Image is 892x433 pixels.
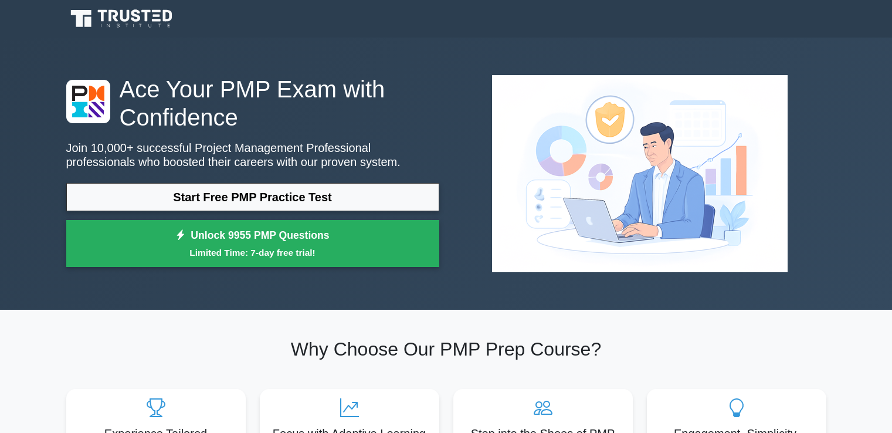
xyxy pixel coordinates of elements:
[66,141,439,169] p: Join 10,000+ successful Project Management Professional professionals who boosted their careers w...
[66,183,439,211] a: Start Free PMP Practice Test
[66,338,826,360] h2: Why Choose Our PMP Prep Course?
[483,66,797,282] img: Project Management Professional Preview
[66,220,439,267] a: Unlock 9955 PMP QuestionsLimited Time: 7-day free trial!
[66,75,439,131] h1: Ace Your PMP Exam with Confidence
[81,246,425,259] small: Limited Time: 7-day free trial!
